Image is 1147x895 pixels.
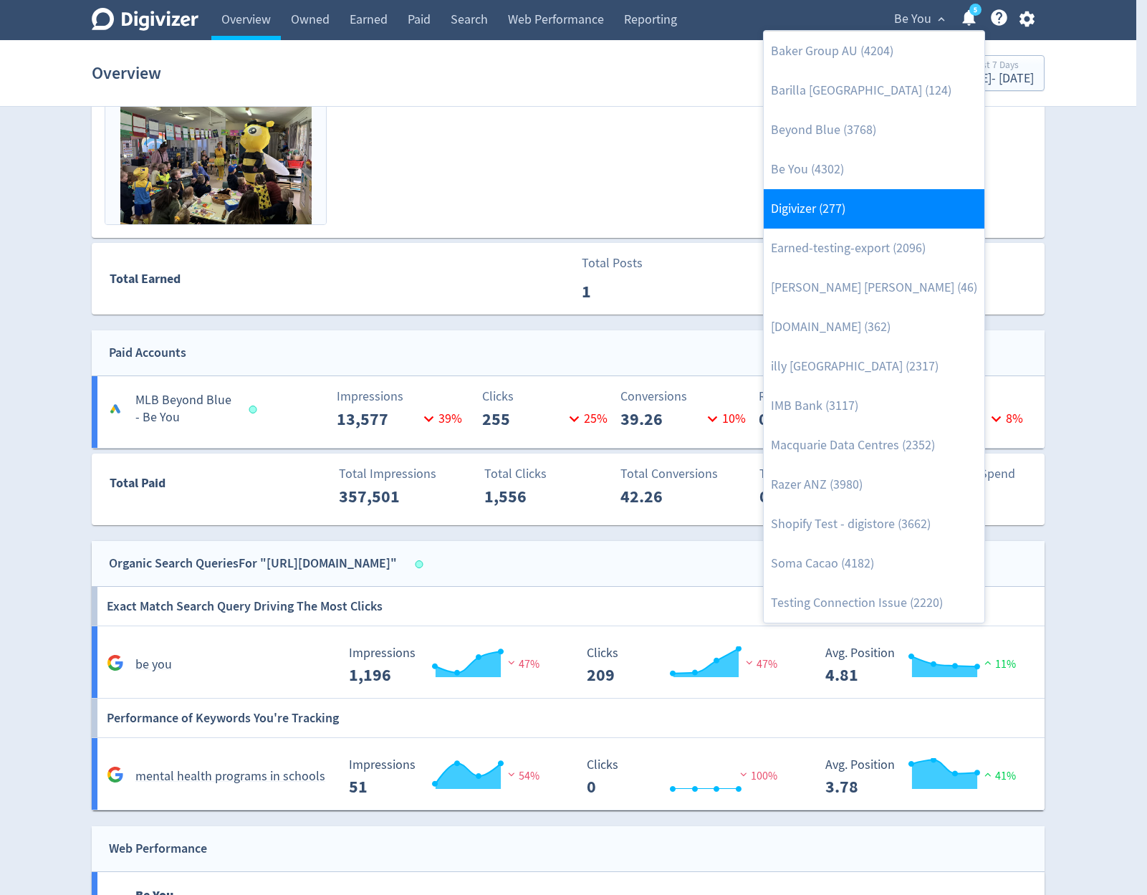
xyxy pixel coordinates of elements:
[764,307,984,347] a: [DOMAIN_NAME] (362)
[764,189,984,229] a: Digivizer (277)
[764,150,984,189] a: Be You (4302)
[764,32,984,71] a: Baker Group AU (4204)
[764,268,984,307] a: [PERSON_NAME] [PERSON_NAME] (46)
[764,583,984,623] a: Testing Connection Issue (2220)
[764,504,984,544] a: Shopify Test - digistore (3662)
[764,544,984,583] a: Soma Cacao (4182)
[764,426,984,465] a: Macquarie Data Centres (2352)
[764,110,984,150] a: Beyond Blue (3768)
[764,347,984,386] a: illy [GEOGRAPHIC_DATA] (2317)
[764,386,984,426] a: IMB Bank (3117)
[764,71,984,110] a: Barilla [GEOGRAPHIC_DATA] (124)
[764,465,984,504] a: Razer ANZ (3980)
[764,229,984,268] a: Earned-testing-export (2096)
